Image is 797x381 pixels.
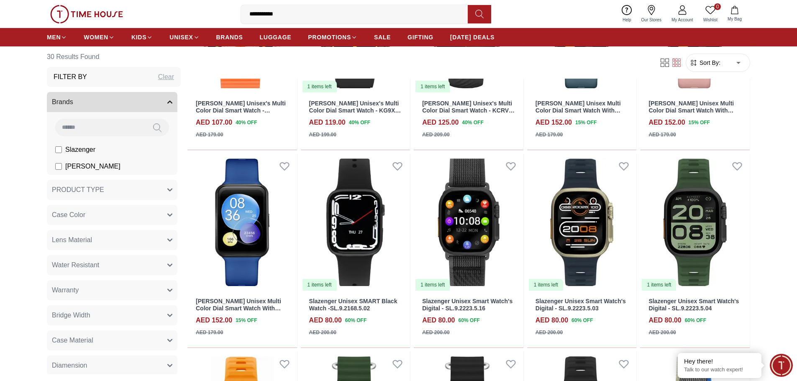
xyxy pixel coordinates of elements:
span: 0 [714,3,721,10]
span: 60 % OFF [571,317,593,324]
div: AED 200.00 [309,329,336,336]
a: [PERSON_NAME] Unisex's Multi Color Dial Smart Watch - KG9X-XSBBH [309,100,401,121]
span: 60 % OFF [685,317,706,324]
span: 40 % OFF [349,119,370,126]
span: Brands [52,97,73,107]
a: [PERSON_NAME] Unisex Multi Color Dial Smart Watch With Interchangeable Strap-KBLZ-XSBBP [648,100,734,128]
div: AED 179.00 [648,131,676,138]
a: BRANDS [216,30,243,45]
div: AED 199.00 [309,131,336,138]
button: Bridge Width [47,305,177,325]
a: WOMEN [84,30,115,45]
div: Clear [158,72,174,82]
span: 40 % OFF [236,119,257,126]
h4: AED 152.00 [196,315,232,325]
a: [PERSON_NAME] Unisex's Multi Color Dial Smart Watch - KCRV9-XSBBE [422,100,515,121]
a: [PERSON_NAME] Unisex Multi Color Dial Smart Watch With Interchangeable Strap-KBLZ-XSBBX [536,100,621,128]
a: Slazenger Unisex Smart Watch's Digital - SL.9.2223.5.041 items left [640,153,750,292]
a: [PERSON_NAME] Unisex's Multi Color Dial Smart Watch - KULMX-SSOBX [196,100,286,121]
a: SALE [374,30,391,45]
span: Bridge Width [52,310,90,320]
span: 60 % OFF [458,317,479,324]
div: Chat Widget [770,354,793,377]
button: My Bag [723,4,747,24]
a: Slazenger Unisex SMART Black Watch -SL.9.2168.5.021 items left [301,153,410,292]
span: 15 % OFF [575,119,597,126]
button: Case Color [47,205,177,225]
span: PROMOTIONS [308,33,351,41]
img: Kenneth Scott Unisex Multi Color Dial Smart Watch With Interchangeable Strap-KBLZ-XSBBN [187,153,297,292]
a: Slazenger Unisex SMART Black Watch -SL.9.2168.5.02 [309,298,397,312]
img: ... [50,5,123,23]
div: AED 179.00 [536,131,563,138]
a: Slazenger Unisex Smart Watch's Digital - SL.9.2223.5.03 [536,298,626,312]
div: 1 items left [302,279,337,291]
span: Our Stores [638,17,665,23]
div: 1 items left [415,279,450,291]
div: 1 items left [415,81,450,92]
a: [PERSON_NAME] Unisex Multi Color Dial Smart Watch With Interchangeable Strap-KBLZ-XSBBN [196,298,281,325]
span: Case Material [52,335,93,345]
span: 40 % OFF [462,119,483,126]
span: GIFTING [407,33,433,41]
a: Slazenger Unisex Smart Watch's Digital - SL.9.2223.5.031 items left [527,153,637,292]
span: 60 % OFF [345,317,366,324]
button: Water Resistant [47,255,177,275]
span: My Account [668,17,697,23]
a: Slazenger Unisex Smart Watch's Digital - SL.9.2223.5.04 [648,298,739,312]
button: Warranty [47,280,177,300]
div: AED 179.00 [196,329,223,336]
h4: AED 119.00 [309,118,346,128]
span: Case Color [52,210,85,220]
button: Sort By: [689,59,720,67]
img: Slazenger Unisex Smart Watch's Digital - SL.9.2223.5.16 [414,153,523,292]
input: Slazenger [55,146,62,153]
a: UNISEX [169,30,199,45]
img: Slazenger Unisex Smart Watch's Digital - SL.9.2223.5.03 [527,153,637,292]
a: PROMOTIONS [308,30,357,45]
h4: AED 107.00 [196,118,232,128]
span: [DATE] DEALS [450,33,495,41]
div: AED 200.00 [422,329,449,336]
img: Slazenger Unisex Smart Watch's Digital - SL.9.2223.5.04 [640,153,750,292]
span: BRANDS [216,33,243,41]
h4: AED 80.00 [648,315,681,325]
h4: AED 80.00 [422,315,455,325]
div: Hey there! [684,357,755,366]
h3: Filter By [54,72,87,82]
span: Diamension [52,361,87,371]
a: LUGGAGE [260,30,292,45]
div: 1 items left [642,279,676,291]
h4: AED 125.00 [422,118,459,128]
button: Case Material [47,330,177,350]
div: AED 200.00 [536,329,563,336]
h4: AED 80.00 [536,315,568,325]
h6: 30 Results Found [47,47,181,67]
span: SALE [374,33,391,41]
a: MEN [47,30,67,45]
a: Our Stores [636,3,666,25]
a: KIDS [131,30,153,45]
span: Help [619,17,635,23]
span: Water Resistant [52,260,99,270]
h4: AED 80.00 [309,315,342,325]
span: Sort By: [698,59,720,67]
span: 15 % OFF [689,119,710,126]
span: My Bag [724,16,745,22]
div: AED 200.00 [648,329,676,336]
h4: AED 152.00 [648,118,685,128]
button: PRODUCT TYPE [47,180,177,200]
span: WOMEN [84,33,108,41]
a: 0Wishlist [698,3,723,25]
button: Lens Material [47,230,177,250]
a: [DATE] DEALS [450,30,495,45]
span: KIDS [131,33,146,41]
div: 1 items left [529,279,563,291]
span: Warranty [52,285,79,295]
span: Lens Material [52,235,92,245]
a: Slazenger Unisex Smart Watch's Digital - SL.9.2223.5.16 [422,298,513,312]
span: LUGGAGE [260,33,292,41]
div: 1 items left [302,81,337,92]
div: AED 179.00 [196,131,223,138]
